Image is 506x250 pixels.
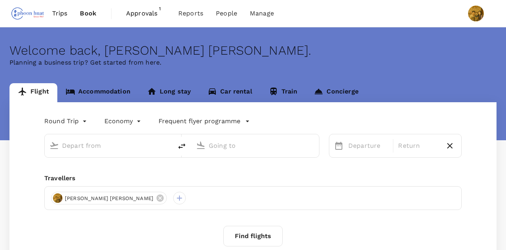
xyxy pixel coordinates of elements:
[57,83,139,102] a: Accommodation
[261,83,306,102] a: Train
[9,83,57,102] a: Flight
[159,116,240,126] p: Frequent flyer programme
[159,116,250,126] button: Frequent flyer programme
[199,83,261,102] a: Car rental
[209,139,302,152] input: Going to
[250,9,274,18] span: Manage
[44,115,89,128] div: Round Trip
[216,9,237,18] span: People
[468,6,484,21] img: Sze Chin Leon Tang
[9,5,46,22] img: Phoon Huat PTE. LTD.
[80,9,96,18] span: Book
[313,145,315,146] button: Open
[306,83,366,102] a: Concierge
[348,141,388,151] p: Departure
[62,139,156,152] input: Depart from
[178,9,203,18] span: Reports
[126,9,166,18] span: Approvals
[139,83,199,102] a: Long stay
[167,145,168,146] button: Open
[9,58,497,67] p: Planning a business trip? Get started from here.
[52,9,68,18] span: Trips
[44,174,462,183] div: Travellers
[104,115,143,128] div: Economy
[9,43,497,58] div: Welcome back , [PERSON_NAME] [PERSON_NAME] .
[156,5,164,13] span: 1
[172,137,191,156] button: delete
[398,141,438,151] p: Return
[53,193,62,203] img: avatar-67ef310c7664b.jpeg
[60,195,158,202] span: [PERSON_NAME] [PERSON_NAME]
[223,226,283,246] button: Find flights
[51,192,167,204] div: [PERSON_NAME] [PERSON_NAME]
